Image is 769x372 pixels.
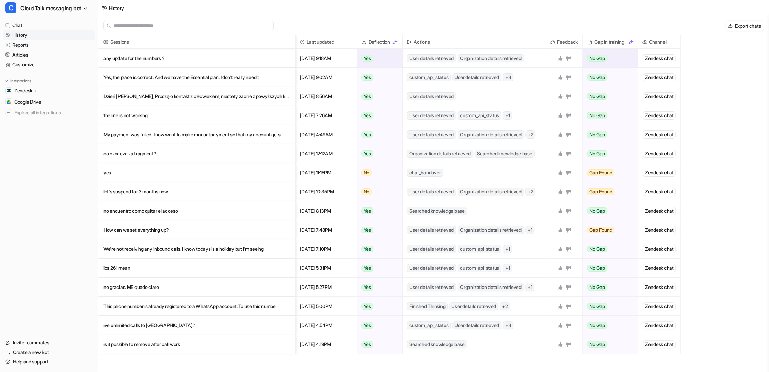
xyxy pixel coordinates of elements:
[458,245,501,253] span: custom_api_status
[583,163,633,182] button: Gap Found
[103,49,290,68] p: any update for the numbers ?
[726,21,764,31] button: Export chats
[103,68,290,87] p: Yes, the place is correct. And we have the Essential plan. I don't really need t
[361,207,373,214] span: Yes
[643,150,676,158] div: Zendesk chat
[583,68,633,87] button: No Gap
[7,100,11,104] img: Google Drive
[361,322,373,329] span: Yes
[407,130,456,139] span: User details retrieved
[643,111,676,120] div: Zendesk chat
[3,108,95,118] a: Explore all integrations
[643,264,676,272] div: Zendesk chat
[583,125,633,144] button: No Gap
[3,20,95,30] a: Chat
[503,321,514,329] span: + 3
[3,78,33,84] button: Integrations
[299,49,354,68] span: [DATE] 9:18AM
[103,259,290,278] p: ios 26 i mean
[643,207,676,215] div: Zendesk chat
[7,89,11,93] img: Zendesk
[14,98,41,105] span: Google Drive
[357,68,399,87] button: Yes
[369,35,390,49] h2: Deflection
[361,93,373,100] span: Yes
[458,111,501,120] span: custom_api_status
[3,338,95,347] a: Invite teammates
[525,283,535,291] span: + 1
[587,55,607,62] span: No Gap
[357,316,399,335] button: Yes
[103,316,290,335] p: ive unlimited calls to [GEOGRAPHIC_DATA]?
[3,347,95,357] a: Create a new Bot
[299,297,354,316] span: [DATE] 5:00PM
[583,278,633,297] button: No Gap
[458,188,524,196] span: Organization details retrieved
[452,321,501,329] span: User details retrieved
[299,35,354,49] span: Last updated
[503,264,512,272] span: + 1
[357,49,399,68] button: Yes
[407,283,456,291] span: User details retrieved
[357,335,399,354] button: Yes
[299,144,354,163] span: [DATE] 12:12AM
[587,131,607,138] span: No Gap
[299,278,354,297] span: [DATE] 5:27PM
[14,87,32,94] p: Zendesk
[414,35,430,49] h2: Actions
[299,125,354,144] span: [DATE] 4:49AM
[587,93,607,100] span: No Gap
[458,226,524,234] span: Organization details retrieved
[583,106,633,125] button: No Gap
[587,112,607,119] span: No Gap
[458,264,501,272] span: custom_api_status
[407,188,456,196] span: User details retrieved
[643,245,676,253] div: Zendesk chat
[407,169,443,177] span: chat_handover
[643,283,676,291] div: Zendesk chat
[299,182,354,201] span: [DATE] 10:35PM
[3,97,95,107] a: Google DriveGoogle Drive
[503,245,512,253] span: + 1
[103,87,290,106] p: Dzień [PERSON_NAME], Proszę o kontakt z człowiekiem, niestety żadne z powyższych kroków
[587,322,607,329] span: No Gap
[357,278,399,297] button: Yes
[407,207,467,215] span: Searched knowledge base
[357,182,399,201] button: No
[525,188,536,196] span: + 2
[361,112,373,119] span: Yes
[458,283,524,291] span: Organization details retrieved
[503,111,512,120] span: + 1
[458,54,524,62] span: Organization details retrieved
[357,259,399,278] button: Yes
[361,303,373,310] span: Yes
[101,35,293,49] span: Sessions
[452,73,501,81] span: User details retrieved
[86,79,91,83] img: menu_add.svg
[299,201,354,220] span: [DATE] 8:13PM
[361,284,373,291] span: Yes
[103,106,290,125] p: the line is not working
[643,340,676,348] div: Zendesk chat
[583,182,633,201] button: Gap Found
[587,303,607,310] span: No Gap
[503,73,514,81] span: + 3
[299,239,354,259] span: [DATE] 7:10PM
[583,316,633,335] button: No Gap
[299,163,354,182] span: [DATE] 11:15PM
[10,78,31,84] p: Integrations
[103,163,290,182] p: yes
[407,54,456,62] span: User details retrieved
[641,35,678,49] span: Channel
[361,131,373,138] span: Yes
[299,220,354,239] span: [DATE] 7:48PM
[103,220,290,239] p: How can we set everything up?
[361,169,372,176] span: No
[357,201,399,220] button: Yes
[20,3,81,13] span: CloudTalk messaging bot
[587,207,607,214] span: No Gap
[361,227,373,233] span: Yes
[357,87,399,106] button: Yes
[3,40,95,50] a: Reports
[3,50,95,60] a: Articles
